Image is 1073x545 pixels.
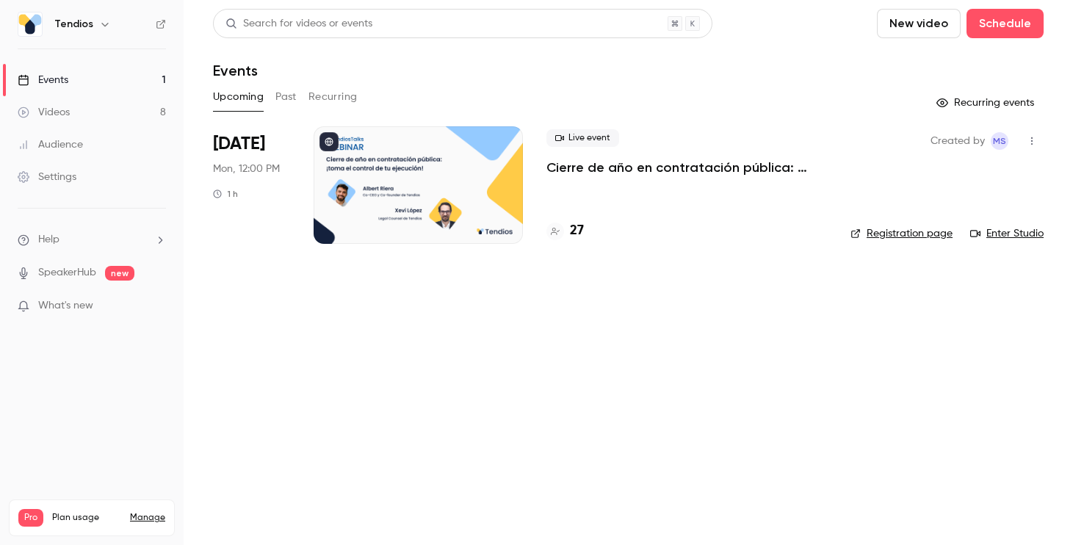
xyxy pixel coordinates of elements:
[993,132,1006,150] span: MS
[213,126,290,244] div: Oct 20 Mon, 12:00 PM (Europe/Madrid)
[38,232,59,248] span: Help
[18,232,166,248] li: help-dropdown-opener
[308,85,358,109] button: Recurring
[38,265,96,281] a: SpeakerHub
[18,73,68,87] div: Events
[130,512,165,524] a: Manage
[546,129,619,147] span: Live event
[54,17,93,32] h6: Tendios
[275,85,297,109] button: Past
[105,266,134,281] span: new
[546,159,827,176] a: Cierre de año en contratación pública: ¡toma el control de tu ejecución!
[18,105,70,120] div: Videos
[213,162,280,176] span: Mon, 12:00 PM
[18,12,42,36] img: Tendios
[18,509,43,527] span: Pro
[877,9,961,38] button: New video
[213,85,264,109] button: Upcoming
[18,170,76,184] div: Settings
[546,221,584,241] a: 27
[970,226,1044,241] a: Enter Studio
[850,226,953,241] a: Registration page
[225,16,372,32] div: Search for videos or events
[931,132,985,150] span: Created by
[38,298,93,314] span: What's new
[148,300,166,313] iframe: Noticeable Trigger
[213,62,258,79] h1: Events
[930,91,1044,115] button: Recurring events
[991,132,1008,150] span: Maria Serra
[18,137,83,152] div: Audience
[213,188,238,200] div: 1 h
[967,9,1044,38] button: Schedule
[52,512,121,524] span: Plan usage
[570,221,584,241] h4: 27
[213,132,265,156] span: [DATE]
